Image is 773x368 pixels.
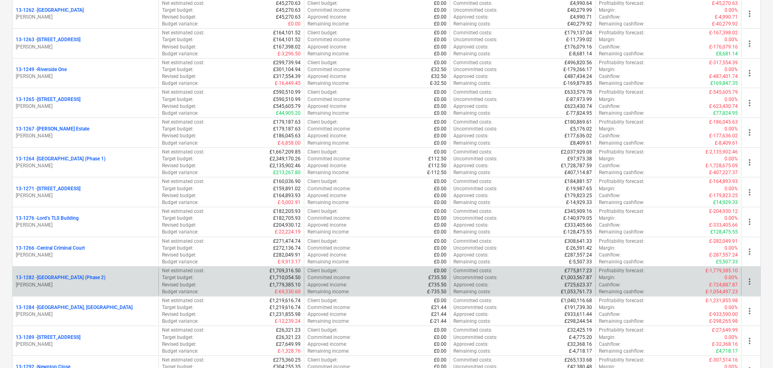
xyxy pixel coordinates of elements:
p: £301,104.94 [273,66,301,73]
p: Margin : [599,7,615,14]
p: Net estimated cost : [162,29,204,36]
p: £-545,605.79 [709,89,738,96]
p: Net estimated cost : [162,89,204,96]
p: £-11,739.02 [566,36,592,43]
div: 13-1282 -[GEOGRAPHIC_DATA] (Phase 2)[PERSON_NAME] [16,274,155,288]
p: £204,930.12 [273,222,301,229]
p: £40,279.99 [567,7,592,14]
p: £1,728,787.59 [561,162,592,169]
p: [PERSON_NAME] [16,103,155,110]
p: £8,681.14 [716,50,738,57]
p: £0.00 [434,178,447,185]
p: Remaining costs : [453,80,491,87]
p: £128,475.55 [710,229,738,236]
p: Committed costs : [453,178,492,185]
p: Budget variance : [162,21,198,27]
p: Profitability forecast : [599,59,645,66]
p: Remaining income : [308,21,350,27]
p: £0.00 [434,185,447,192]
p: Target budget : [162,215,194,222]
p: [PERSON_NAME] [16,44,155,50]
p: Remaining cashflow : [599,80,645,87]
p: £-128,475.55 [563,229,592,236]
p: Revised budget : [162,44,196,50]
p: Remaining income : [308,50,350,57]
p: 13-1249 - Riverside One [16,66,67,73]
p: £-22,224.19 [275,229,301,236]
div: 13-1266 -Central Criminal Court[PERSON_NAME] [16,245,155,259]
p: Remaining cashflow : [599,229,645,236]
p: Margin : [599,66,615,73]
p: Cashflow : [599,222,621,229]
p: £0.00 [434,192,447,199]
p: £-8,409.61 [715,140,738,147]
p: £164,101.52 [273,29,301,36]
p: Net estimated cost : [162,238,204,245]
p: [PERSON_NAME] [16,14,155,21]
p: [PERSON_NAME] [16,132,155,139]
p: £-186,045.63 [709,119,738,126]
p: £2,037,929.08 [561,149,592,156]
p: £0.00 [434,199,447,206]
span: more_vert [745,187,754,197]
span: more_vert [745,277,754,286]
p: Target budget : [162,156,194,162]
p: Uncommitted costs : [453,96,497,103]
p: £-16,449.45 [275,80,301,87]
p: Committed costs : [453,89,492,96]
p: Budget variance : [162,50,198,57]
p: Revised budget : [162,103,196,110]
div: 13-1264 -[GEOGRAPHIC_DATA] (Phase 1)[PERSON_NAME] [16,156,155,169]
p: [PERSON_NAME] [16,282,155,288]
p: £182,705.93 [273,215,301,222]
p: Revised budget : [162,222,196,229]
p: £-77,824.95 [566,110,592,117]
p: £184,881.57 [564,178,592,185]
p: £0.00 [434,149,447,156]
p: 0.00% [725,126,738,132]
p: £345,909.16 [564,208,592,215]
p: £590,510.99 [273,96,301,103]
p: Net estimated cost : [162,149,204,156]
p: £-2,135,902.46 [706,149,738,156]
p: £299,739.94 [273,59,301,66]
p: Margin : [599,156,615,162]
p: £97,973.38 [567,156,592,162]
p: Approved costs : [453,14,489,21]
p: £2,135,902.46 [270,162,301,169]
p: Budget variance : [162,199,198,206]
iframe: Chat Widget [733,329,773,368]
p: Uncommitted costs : [453,66,497,73]
p: 0.00% [725,156,738,162]
p: Remaining costs : [453,140,491,147]
p: Remaining costs : [453,21,491,27]
p: £-87,973.99 [566,96,592,103]
p: 0.00% [725,215,738,222]
p: £0.00 [434,126,447,132]
p: 0.00% [725,185,738,192]
p: Client budget : [308,119,338,126]
p: £167,398.02 [273,44,301,50]
p: £-32.50 [430,80,447,87]
p: Remaining costs : [453,229,491,236]
div: 13-1263 -[STREET_ADDRESS][PERSON_NAME] [16,36,155,50]
p: £-487,401.74 [709,73,738,80]
p: Revised budget : [162,132,196,139]
p: Uncommitted costs : [453,215,497,222]
div: 13-1289 -[STREET_ADDRESS][PERSON_NAME] [16,334,155,348]
p: £0.00 [434,208,447,215]
p: Margin : [599,126,615,132]
p: £32.50 [431,73,447,80]
p: [PERSON_NAME] [16,192,155,199]
p: Target budget : [162,66,194,73]
p: £-40,279.92 [712,21,738,27]
p: £5,176.02 [570,126,592,132]
p: £271,474.74 [273,238,301,245]
p: £159,891.02 [273,185,301,192]
span: more_vert [745,158,754,167]
p: £77,824.95 [713,110,738,117]
p: Approved costs : [453,222,489,229]
p: [PERSON_NAME] [16,162,155,169]
p: Budget variance : [162,140,198,147]
p: Client budget : [308,59,338,66]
